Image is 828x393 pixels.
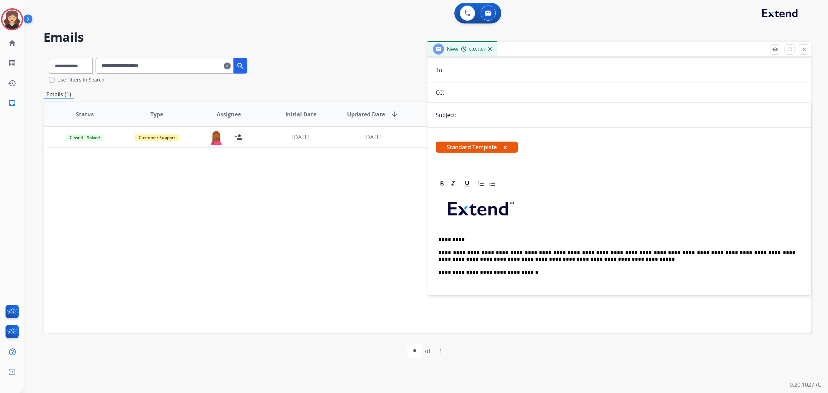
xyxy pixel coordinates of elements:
mat-icon: fullscreen [787,46,793,52]
mat-icon: arrow_downward [391,110,399,118]
span: [DATE] [364,133,382,141]
img: avatar [2,10,22,29]
mat-icon: list_alt [8,59,16,67]
div: Bullet List [487,179,497,189]
div: Underline [462,179,472,189]
span: Closed – Solved [66,134,104,141]
p: Emails (1) [43,90,74,99]
mat-icon: person_add [234,133,243,141]
div: 1 [434,344,448,358]
mat-icon: inbox [8,99,16,107]
p: To: [436,66,444,74]
span: Status [76,110,94,118]
span: 00:01:07 [469,47,486,52]
mat-icon: remove_red_eye [772,46,778,52]
img: agent-avatar [209,130,223,145]
div: Ordered List [476,179,486,189]
span: New [447,45,458,53]
div: of [425,347,430,355]
mat-icon: search [236,62,245,70]
h2: Emails [43,30,811,44]
span: Initial Date [285,110,316,118]
span: Standard Template [436,142,518,153]
span: Updated Date [347,110,385,118]
p: Subject: [436,111,456,119]
span: [DATE] [292,133,309,141]
p: 0.20.1027RC [790,381,821,389]
mat-icon: history [8,79,16,87]
div: Italic [448,179,458,189]
label: Use Filters In Search [57,76,105,83]
p: CC: [436,88,444,97]
mat-icon: clear [224,62,231,70]
button: x [504,143,507,151]
span: Type [150,110,163,118]
span: Assignee [217,110,241,118]
div: Bold [437,179,447,189]
mat-icon: home [8,39,16,47]
span: Customer Support [135,134,179,141]
mat-icon: close [801,46,807,52]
